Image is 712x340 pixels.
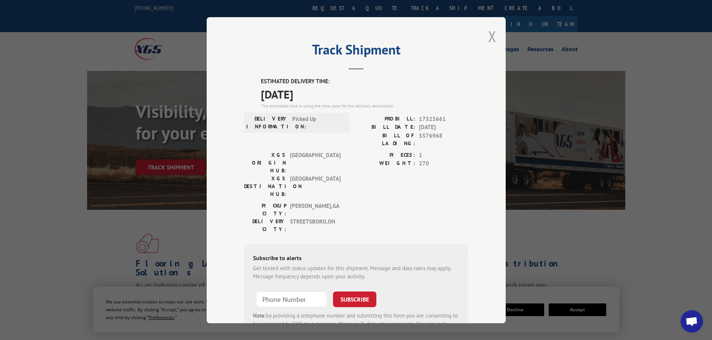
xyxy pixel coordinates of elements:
[290,217,340,233] span: STREETSBORO , OH
[261,77,468,86] label: ESTIMATED DELIVERY TIME:
[256,291,327,307] input: Phone Number
[253,253,459,264] div: Subscribe to alerts
[356,131,415,147] label: BILL OF LADING:
[356,159,415,168] label: WEIGHT:
[419,131,468,147] span: 5576968
[290,202,340,217] span: [PERSON_NAME] , GA
[419,159,468,168] span: 270
[419,115,468,123] span: 17523661
[419,123,468,132] span: [DATE]
[253,311,459,337] div: by providing a telephone number and submitting this form you are consenting to be contacted by SM...
[356,151,415,159] label: PIECES:
[244,202,286,217] label: PICKUP CITY:
[290,151,340,174] span: [GEOGRAPHIC_DATA]
[261,102,468,109] div: The estimated time is using the time zone for the delivery destination.
[244,174,286,198] label: XGS DESTINATION HUB:
[356,123,415,132] label: BILL DATE:
[244,151,286,174] label: XGS ORIGIN HUB:
[292,115,343,130] span: Picked Up
[419,151,468,159] span: 1
[244,44,468,59] h2: Track Shipment
[333,291,376,307] button: SUBSCRIBE
[261,85,468,102] span: [DATE]
[244,217,286,233] label: DELIVERY CITY:
[356,115,415,123] label: PROBILL:
[253,312,266,319] strong: Note:
[681,310,703,333] div: Open chat
[246,115,289,130] label: DELIVERY INFORMATION:
[253,264,459,281] div: Get texted with status updates for this shipment. Message and data rates may apply. Message frequ...
[290,174,340,198] span: [GEOGRAPHIC_DATA]
[488,26,496,46] button: Close modal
